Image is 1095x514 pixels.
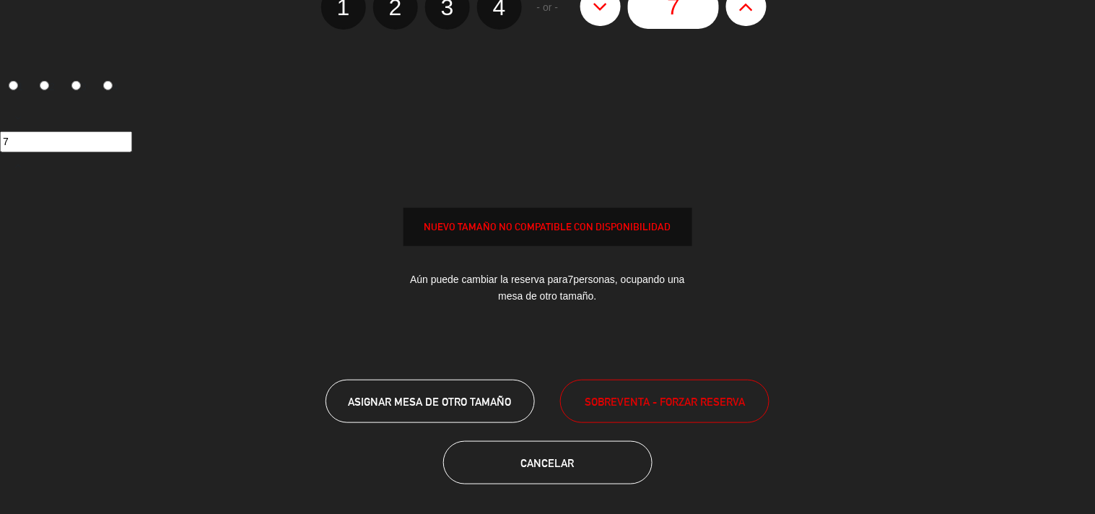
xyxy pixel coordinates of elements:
label: 3 [64,75,95,100]
input: 3 [71,81,81,90]
input: 4 [103,81,113,90]
span: 7 [568,274,574,285]
label: 4 [95,75,126,100]
button: SOBREVENTA - FORZAR RESERVA [560,380,769,423]
div: Aún puede cambiar la reserva para personas, ocupando una mesa de otro tamaño. [403,261,692,315]
button: Cancelar [443,441,653,484]
input: 2 [40,81,49,90]
span: Cancelar [521,457,575,469]
button: ASIGNAR MESA DE OTRO TAMAÑO [326,380,535,423]
div: NUEVO TAMAÑO NO COMPATIBLE CON DISPONIBILIDAD [404,219,692,235]
input: 1 [9,81,18,90]
label: 2 [32,75,64,100]
span: ASIGNAR MESA DE OTRO TAMAÑO [349,396,512,408]
span: SOBREVENTA - FORZAR RESERVA [585,393,745,410]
